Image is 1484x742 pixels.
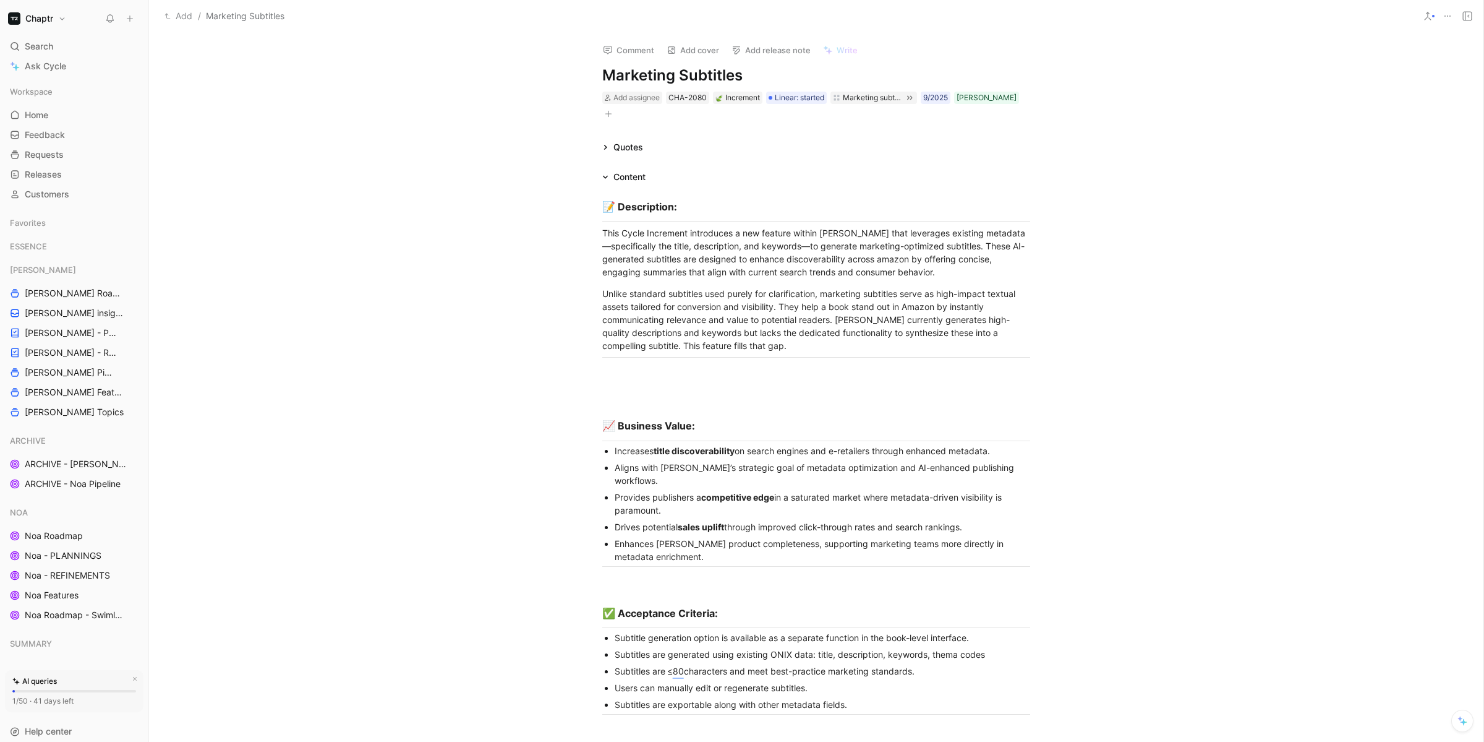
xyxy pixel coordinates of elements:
[597,140,648,155] div: Quotes
[661,41,725,59] button: Add cover
[5,634,143,653] div: SUMMARY
[715,94,723,101] img: 🍃
[5,82,143,101] div: Workspace
[198,9,201,24] span: /
[597,41,660,59] button: Comment
[5,324,143,342] a: [PERSON_NAME] - PLANNINGS
[25,109,48,121] span: Home
[5,237,143,259] div: ESSENCE
[5,304,143,322] a: [PERSON_NAME] insights
[5,261,143,421] div: [PERSON_NAME][PERSON_NAME] Roadmap - open items[PERSON_NAME] insights[PERSON_NAME] - PLANNINGS[PE...
[25,726,72,736] span: Help center
[25,39,53,54] span: Search
[5,606,143,624] a: Noa Roadmap - Swimlanes
[5,586,143,605] a: Noa Features
[5,431,143,450] div: ARCHIVE
[701,492,774,503] strong: competitive edge
[25,129,65,141] span: Feedback
[602,201,615,213] span: 📝
[10,434,46,447] span: ARCHIVE
[5,284,143,303] a: [PERSON_NAME] Roadmap - open items
[602,420,615,432] span: 📈
[5,10,69,27] button: ChaptrChaptr
[613,170,646,184] div: Content
[12,675,57,688] div: AI queries
[10,637,52,650] span: SUMMARY
[615,631,1030,644] div: Subtitle generation option is available as a separate function in the book-level interface.
[25,569,110,582] span: Noa - REFINEMENTS
[25,188,69,201] span: Customers
[766,92,827,104] div: Linear: started
[25,366,115,379] span: [PERSON_NAME] Pipeline
[5,455,143,473] a: ARCHIVE - [PERSON_NAME] Pipeline
[615,461,1030,487] div: Aligns with [PERSON_NAME]’s strategic goal of metadata optimization and AI-enhanced publishing wo...
[25,478,121,490] span: ARCHIVE - Noa Pipeline
[10,264,76,276] span: [PERSON_NAME]
[923,92,948,104] div: 9/2025
[25,13,53,24] h1: Chaptr
[25,550,101,562] span: Noa - PLANNINGS
[615,537,1030,563] div: Enhances [PERSON_NAME] product completeness, supporting marketing teams more directly in metadata...
[843,92,901,104] div: Marketing subtitles
[25,386,127,399] span: [PERSON_NAME] Features
[5,106,143,124] a: Home
[613,140,643,155] div: Quotes
[713,92,762,104] div: 🍃Increment
[25,530,83,542] span: Noa Roadmap
[957,92,1017,104] div: [PERSON_NAME]
[602,607,615,619] span: ✅
[5,475,143,493] a: ARCHIVE - Noa Pipeline
[5,403,143,421] a: [PERSON_NAME] Topics
[206,9,284,24] span: Marketing Subtitles
[673,666,684,676] mark: 80
[715,92,760,104] div: Increment
[5,57,143,75] a: Ask Cycle
[5,214,143,232] div: Favorites
[5,546,143,565] a: Noa - PLANNINGS
[25,59,66,74] span: Ask Cycle
[615,491,1030,517] div: Provides publishers a in a saturated market where metadata-driven visibility is paramount.
[678,522,724,532] strong: sales uplift
[8,12,20,25] img: Chaptr
[5,37,143,56] div: Search
[5,722,143,741] div: Help center
[615,665,1030,678] div: Subtitles are ≤ characters and meet best-practice marketing standards.
[615,648,1030,661] div: Subtitles are generated using existing ONIX data: title, description, keywords, thema codes
[161,9,195,24] button: Add
[613,93,660,102] span: Add assignee
[25,307,126,319] span: [PERSON_NAME] insights
[25,458,130,470] span: ARCHIVE - [PERSON_NAME] Pipeline
[10,85,53,98] span: Workspace
[5,126,143,144] a: Feedback
[5,363,143,382] a: [PERSON_NAME] Pipeline
[602,226,1030,278] div: This Cycle Increment introduces a new feature within [PERSON_NAME] that leverages existing metada...
[837,45,858,56] span: Write
[775,92,824,104] span: Linear: started
[5,431,143,493] div: ARCHIVEARCHIVE - [PERSON_NAME] PipelineARCHIVE - Noa Pipeline
[10,240,47,252] span: ESSENCE
[5,527,143,545] a: Noa Roadmap
[602,287,1030,352] div: Unlike standard subtitles used purely for clarification, marketing subtitles serve as high-impact...
[5,185,143,204] a: Customers
[602,66,1030,85] h1: Marketing Subtitles
[5,383,143,402] a: [PERSON_NAME] Features
[10,506,28,519] span: NOA
[12,695,74,707] div: 1/50 · 41 days left
[817,41,863,59] button: Write
[597,170,650,184] div: Content
[25,327,119,339] span: [PERSON_NAME] - PLANNINGS
[5,566,143,585] a: Noa - REFINEMENTS
[618,420,695,432] strong: Business Value:
[5,634,143,657] div: SUMMARY
[25,168,62,181] span: Releases
[618,201,677,213] strong: Description:
[25,347,120,359] span: [PERSON_NAME] - REFINEMENTS
[25,287,122,300] span: [PERSON_NAME] Roadmap - open items
[5,237,143,256] div: ESSENCE
[5,343,143,362] a: [PERSON_NAME] - REFINEMENTS
[5,503,143,624] div: NOANoa RoadmapNoa - PLANNINGSNoa - REFINEMENTSNoa FeaturesNoa Roadmap - Swimlanes
[618,607,718,619] strong: Acceptance Criteria:
[615,698,1030,711] div: Subtitles are exportable along with other metadata fields.
[5,261,143,279] div: [PERSON_NAME]
[5,145,143,164] a: Requests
